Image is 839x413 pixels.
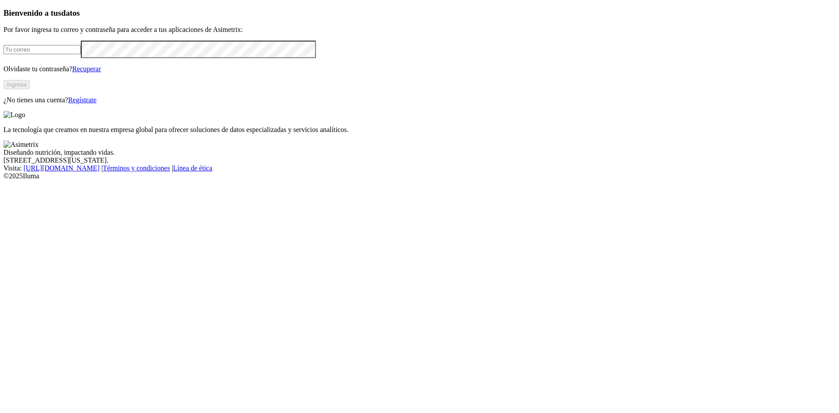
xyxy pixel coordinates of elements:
div: Diseñando nutrición, impactando vidas. [3,149,836,156]
p: La tecnología que creamos en nuestra empresa global para ofrecer soluciones de datos especializad... [3,126,836,134]
a: [URL][DOMAIN_NAME] [24,164,100,172]
h3: Bienvenido a tus [3,8,836,18]
a: Términos y condiciones [103,164,170,172]
div: Visita : | | [3,164,836,172]
span: datos [61,8,80,17]
div: © 2025 Iluma [3,172,836,180]
img: Logo [3,111,25,119]
input: Tu correo [3,45,81,54]
p: ¿No tienes una cuenta? [3,96,836,104]
div: [STREET_ADDRESS][US_STATE]. [3,156,836,164]
button: Ingresa [3,80,30,89]
a: Recuperar [72,65,101,73]
a: Regístrate [68,96,97,104]
p: Por favor ingresa tu correo y contraseña para acceder a tus aplicaciones de Asimetrix: [3,26,836,34]
p: Olvidaste tu contraseña? [3,65,836,73]
a: Línea de ética [173,164,212,172]
img: Asimetrix [3,141,38,149]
